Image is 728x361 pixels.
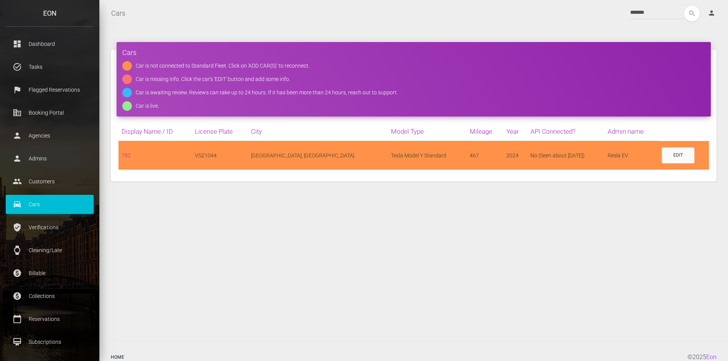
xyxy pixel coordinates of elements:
[248,141,388,170] td: [GEOGRAPHIC_DATA], [GEOGRAPHIC_DATA]
[6,34,94,53] a: dashboard Dashboard
[6,57,94,76] a: task_alt Tasks
[122,48,705,57] h4: Cars
[6,332,94,351] a: card_membership Subscriptions
[6,195,94,214] a: drive_eta Cars
[388,122,467,141] th: Model Type
[6,103,94,122] a: corporate_fare Booking Portal
[11,61,88,73] p: Tasks
[6,309,94,329] a: calendar_today Reservations
[136,88,398,97] div: Car is awaiting review. Reviews can take up to 24 hours. If it has been more than 24 hours, reach...
[192,122,248,141] th: License Plate
[6,80,94,99] a: flag Flagged Reservations
[527,122,605,141] th: API Connected?
[11,130,88,141] p: Agencies
[11,244,88,256] p: Cleaning/Late
[11,313,88,325] p: Reservations
[673,152,683,159] div: Edit
[111,4,125,23] a: Cars
[11,38,88,50] p: Dashboard
[6,264,94,283] a: paid Billable
[11,290,88,302] p: Collections
[136,74,290,84] div: Car is missing info. Click the car's 'EDIT' button and add some info.
[118,122,192,141] th: Display Name / ID
[248,122,388,141] th: City
[11,107,88,118] p: Booking Portal
[11,176,88,187] p: Customers
[11,199,88,210] p: Cars
[192,141,248,170] td: VSZ1044
[6,126,94,145] a: person Agencies
[6,149,94,168] a: person Admins
[605,122,658,141] th: Admin name
[702,6,722,21] a: person
[388,141,467,170] td: Tesla Model Y Standard
[467,141,503,170] td: 467
[136,61,310,71] div: Car is not connected to Standard Fleet. Click on 'ADD CAR(S)' to reconnect.
[527,141,605,170] td: No (Seen about [DATE])
[6,287,94,306] a: paid Collections
[11,336,88,348] p: Subscriptions
[122,152,131,159] a: 792
[605,141,658,170] td: Resla EV
[11,267,88,279] p: Billable
[706,353,717,361] a: Eon
[684,6,700,21] button: search
[6,172,94,191] a: people Customers
[11,222,88,233] p: Verifications
[6,241,94,260] a: watch Cleaning/Late
[708,9,715,17] i: person
[11,153,88,164] p: Admins
[6,218,94,237] a: verified_user Verifications
[11,84,88,96] p: Flagged Reservations
[503,141,527,170] td: 2024
[136,101,159,111] div: Car is live.
[503,122,527,141] th: Year
[662,147,694,163] a: Edit
[467,122,503,141] th: Mileage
